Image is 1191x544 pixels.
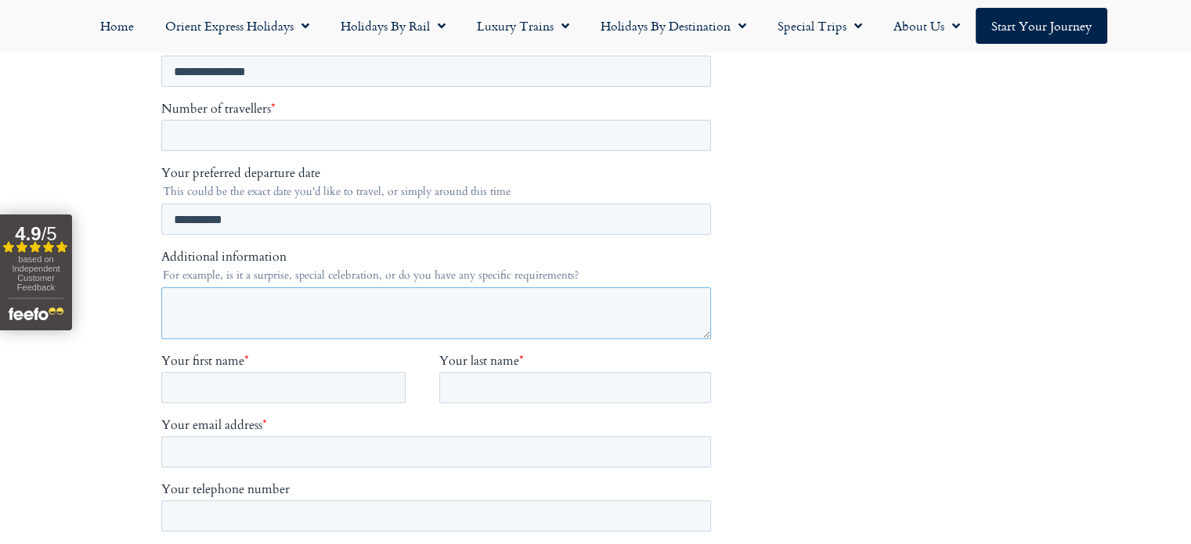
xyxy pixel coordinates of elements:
[585,8,762,44] a: Holidays by Destination
[278,350,358,367] span: Your last name
[878,8,976,44] a: About Us
[325,8,461,44] a: Holidays by Rail
[85,8,150,44] a: Home
[461,8,585,44] a: Luxury Trains
[150,8,325,44] a: Orient Express Holidays
[762,8,878,44] a: Special Trips
[8,8,1183,44] nav: Menu
[976,8,1107,44] a: Start your Journey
